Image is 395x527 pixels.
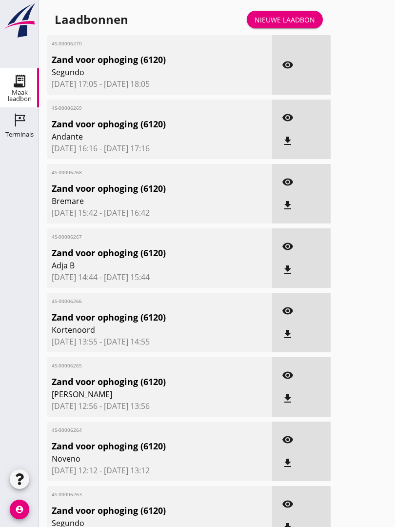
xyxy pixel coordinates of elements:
[52,182,231,195] span: Zand voor ophoging (6120)
[52,66,231,78] span: Segundo
[52,453,231,465] span: Noveno
[52,271,267,283] span: [DATE] 14:44 - [DATE] 15:44
[52,169,231,176] span: 4S-00006268
[282,498,294,510] i: visibility
[52,426,231,434] span: 4S-00006264
[52,131,231,142] span: Andante
[52,465,267,476] span: [DATE] 12:12 - [DATE] 13:12
[282,135,294,147] i: file_download
[282,328,294,340] i: file_download
[282,59,294,71] i: visibility
[52,504,231,517] span: Zand voor ophoging (6120)
[52,440,231,453] span: Zand voor ophoging (6120)
[52,260,231,271] span: Adja B
[52,207,267,219] span: [DATE] 15:42 - [DATE] 16:42
[52,311,231,324] span: Zand voor ophoging (6120)
[282,112,294,123] i: visibility
[282,434,294,446] i: visibility
[52,53,231,66] span: Zand voor ophoging (6120)
[282,393,294,405] i: file_download
[52,142,267,154] span: [DATE] 16:16 - [DATE] 17:16
[10,500,29,519] i: account_circle
[282,241,294,252] i: visibility
[52,362,231,369] span: 4S-00006265
[282,176,294,188] i: visibility
[52,104,231,112] span: 4S-00006269
[247,11,323,28] a: Nieuwe laadbon
[52,246,231,260] span: Zand voor ophoging (6120)
[282,369,294,381] i: visibility
[52,118,231,131] span: Zand voor ophoging (6120)
[282,264,294,276] i: file_download
[282,200,294,211] i: file_download
[52,336,267,347] span: [DATE] 13:55 - [DATE] 14:55
[52,388,231,400] span: [PERSON_NAME]
[2,2,37,39] img: logo-small.a267ee39.svg
[52,40,231,47] span: 4S-00006270
[52,298,231,305] span: 4S-00006266
[52,400,267,412] span: [DATE] 12:56 - [DATE] 13:56
[52,491,231,498] span: 4S-00006263
[255,15,315,25] div: Nieuwe laadbon
[52,375,231,388] span: Zand voor ophoging (6120)
[52,78,267,90] span: [DATE] 17:05 - [DATE] 18:05
[52,195,231,207] span: Bremare
[5,131,34,138] div: Terminals
[55,12,128,27] div: Laadbonnen
[52,233,231,241] span: 4S-00006267
[52,324,231,336] span: Kortenoord
[282,305,294,317] i: visibility
[282,457,294,469] i: file_download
